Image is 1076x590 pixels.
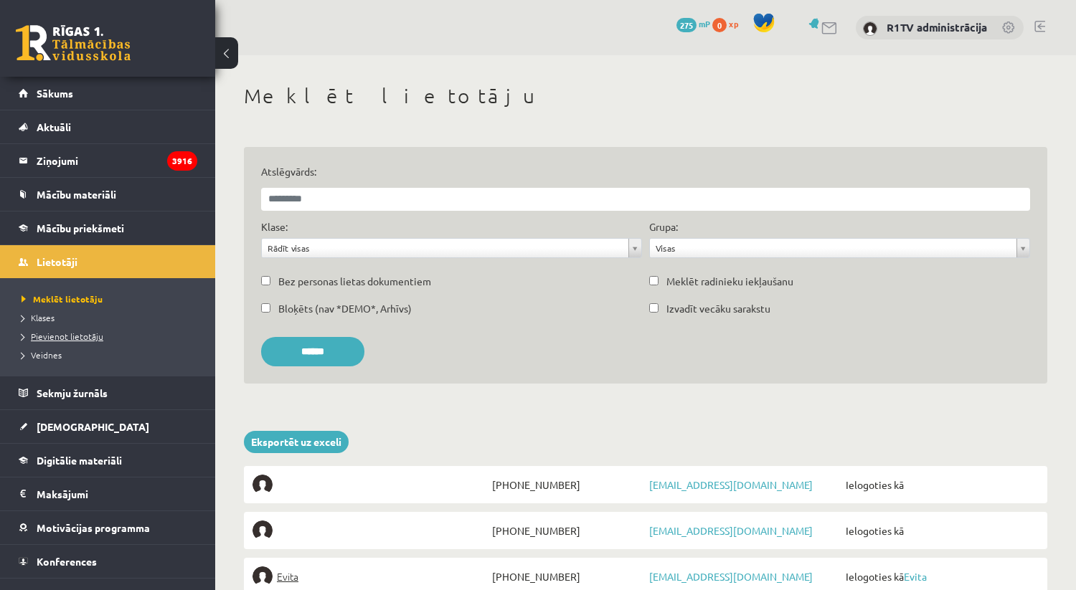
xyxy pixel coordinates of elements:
[887,20,987,34] a: R1TV administrācija
[676,18,710,29] a: 275 mP
[489,566,646,586] span: [PHONE_NUMBER]
[729,18,738,29] span: xp
[904,570,927,583] a: Evita
[37,255,77,268] span: Lietotāji
[649,570,813,583] a: [EMAIL_ADDRESS][DOMAIN_NAME]
[842,566,1039,586] span: Ielogoties kā
[37,477,197,510] legend: Maksājumi
[37,120,71,133] span: Aktuāli
[676,18,697,32] span: 275
[712,18,727,32] span: 0
[656,239,1011,257] span: Visas
[699,18,710,29] span: mP
[262,239,641,257] a: Rādīt visas
[22,330,201,343] a: Pievienot lietotāju
[712,18,745,29] a: 0 xp
[278,274,431,289] label: Bez personas lietas dokumentiem
[19,178,197,211] a: Mācību materiāli
[37,386,108,399] span: Sekmju žurnāls
[261,164,1030,179] label: Atslēgvārds:
[489,520,646,541] span: [PHONE_NUMBER]
[19,376,197,409] a: Sekmju žurnāls
[244,431,349,453] a: Eksportēt uz exceli
[277,566,298,586] span: Evita
[167,151,197,171] i: 3916
[842,475,1039,495] span: Ielogoties kā
[253,566,489,586] a: Evita
[253,566,273,586] img: Evita
[666,301,770,316] label: Izvadīt vecāku sarakstu
[650,239,1029,257] a: Visas
[19,110,197,143] a: Aktuāli
[19,211,197,244] a: Mācību priekšmeti
[37,521,150,534] span: Motivācijas programma
[19,444,197,477] a: Digitālie materiāli
[19,545,197,578] a: Konferences
[19,245,197,278] a: Lietotāji
[19,77,197,110] a: Sākums
[22,348,201,361] a: Veidnes
[19,511,197,544] a: Motivācijas programma
[37,188,116,201] span: Mācību materiāli
[842,520,1039,541] span: Ielogoties kā
[649,524,813,537] a: [EMAIL_ADDRESS][DOMAIN_NAME]
[244,84,1047,108] h1: Meklēt lietotāju
[22,349,62,361] span: Veidnes
[666,274,793,289] label: Meklēt radinieku iekļaušanu
[268,239,623,257] span: Rādīt visas
[37,420,149,433] span: [DEMOGRAPHIC_DATA]
[22,312,55,323] span: Klases
[22,292,201,305] a: Meklēt lietotāju
[261,219,288,234] label: Klase:
[37,555,97,568] span: Konferences
[22,330,103,342] span: Pievienot lietotāju
[489,475,646,495] span: [PHONE_NUMBER]
[37,454,122,467] span: Digitālie materiāli
[19,410,197,443] a: [DEMOGRAPHIC_DATA]
[278,301,412,316] label: Bloķēts (nav *DEMO*, Arhīvs)
[649,219,678,234] label: Grupa:
[37,87,73,100] span: Sākums
[649,478,813,491] a: [EMAIL_ADDRESS][DOMAIN_NAME]
[863,22,877,36] img: R1TV administrācija
[37,222,124,234] span: Mācību priekšmeti
[37,144,197,177] legend: Ziņojumi
[19,477,197,510] a: Maksājumi
[19,144,197,177] a: Ziņojumi3916
[16,25,131,61] a: Rīgas 1. Tālmācības vidusskola
[22,293,103,305] span: Meklēt lietotāju
[22,311,201,324] a: Klases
